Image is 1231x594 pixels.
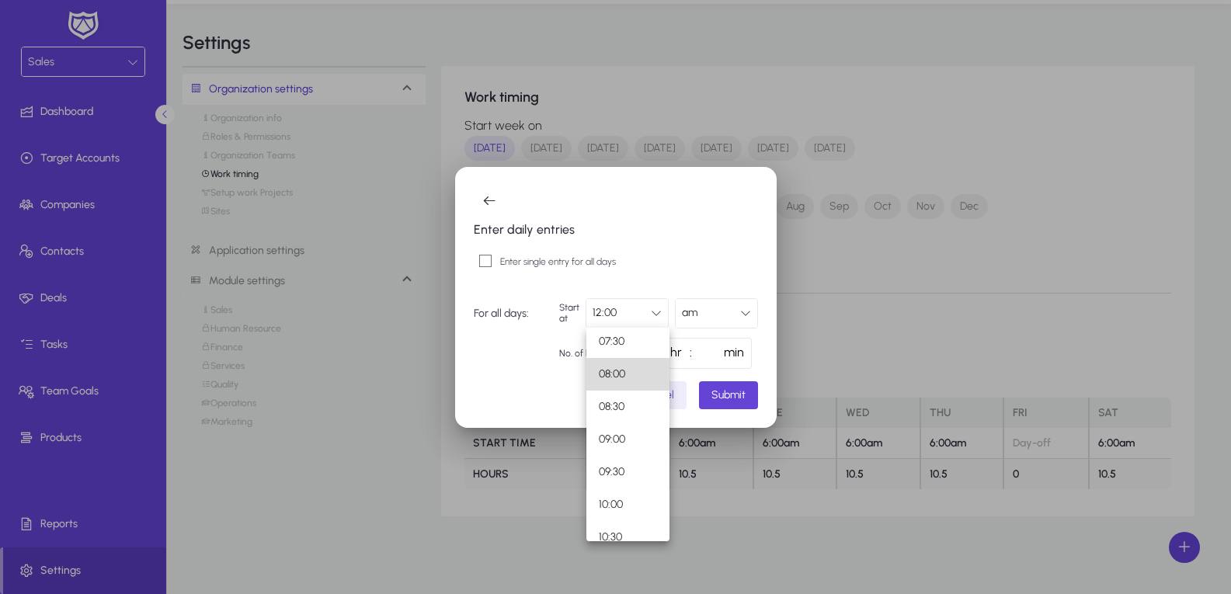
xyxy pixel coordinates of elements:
[599,365,625,384] span: 08:00
[599,463,624,481] span: 09:30
[599,528,622,547] span: 10:30
[599,430,625,449] span: 09:00
[599,332,624,351] span: 07:30
[599,495,623,514] span: 10:00
[599,398,624,416] span: 08:30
